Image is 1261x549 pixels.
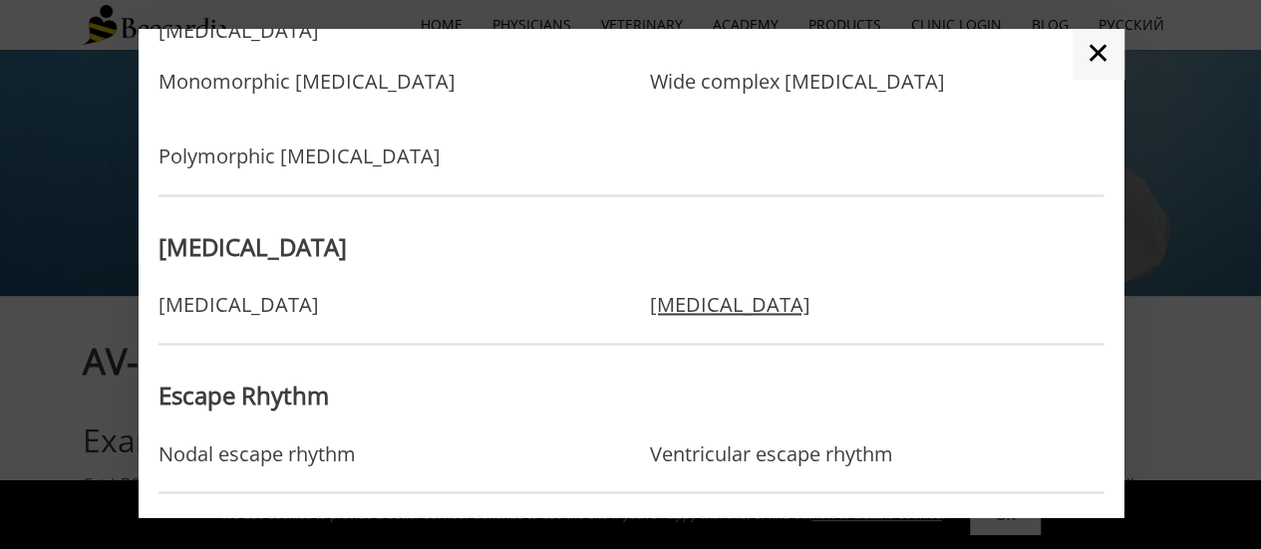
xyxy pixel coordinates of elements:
a: [MEDICAL_DATA] [649,293,809,317]
a: Wide complex [MEDICAL_DATA] [649,70,944,94]
a: [MEDICAL_DATA] [158,293,319,317]
a: ✕ [1073,29,1123,79]
a: Ventricular escape rhythm [649,441,892,465]
a: Monomorphic [MEDICAL_DATA] [158,70,456,135]
a: Nodal escape rhythm [158,441,356,465]
span: Escape Rhythm [158,379,329,412]
a: Polymorphic [MEDICAL_DATA] [158,144,441,168]
span: [MEDICAL_DATA] [158,230,347,263]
